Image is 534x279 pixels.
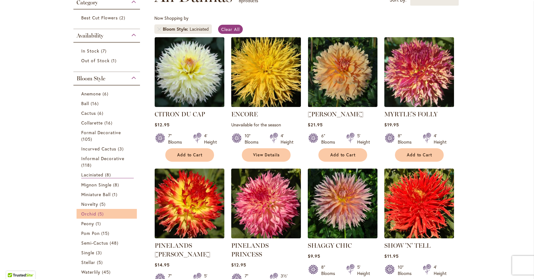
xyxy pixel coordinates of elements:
[97,110,105,116] span: 6
[384,122,399,128] span: $19.95
[155,242,210,258] a: PINELANDS [PERSON_NAME]
[165,148,214,162] button: Add to Cart
[96,220,102,227] span: 1
[81,155,134,168] a: Informal Decorative 118
[81,221,94,226] span: Peony
[321,133,339,145] div: 6" Blooms
[81,249,134,256] a: Single 3
[81,240,108,246] span: Semi-Cactus
[253,152,280,158] span: View Details
[155,37,224,107] img: CITRON DU CAP
[81,146,117,152] span: Incurved Cactus
[105,171,112,178] span: 8
[308,110,363,118] a: [PERSON_NAME]
[81,119,134,126] a: Collarette 16
[231,234,301,240] a: PINELANDS PRINCESS
[97,259,104,266] span: 5
[81,129,121,135] span: Formal Decorative
[155,262,170,268] span: $14.95
[81,129,134,142] a: Formal Decorative 105
[81,145,134,152] a: Incurved Cactus 3
[104,119,114,126] span: 16
[177,152,203,158] span: Add to Cart
[81,57,134,64] a: Out of Stock 1
[384,234,454,240] a: SHOW 'N' TELL
[384,110,438,118] a: MYRTLE'S FOLLY
[221,26,240,32] span: Clear All
[81,211,96,217] span: Orchid
[308,169,377,238] img: SHAGGY CHIC
[357,264,370,276] div: 5' Height
[81,110,134,116] a: Cactus 6
[81,230,100,236] span: Pom Pon
[81,100,89,106] span: Ball
[407,152,432,158] span: Add to Cart
[384,253,399,259] span: $11.95
[110,240,120,246] span: 48
[357,133,370,145] div: 5' Height
[155,169,224,238] img: PINELANDS PAM
[81,201,98,207] span: Novelty
[384,169,454,238] img: SHOW 'N' TELL
[231,110,258,118] a: ENCORE
[308,102,377,108] a: KARMEL KORN
[231,262,246,268] span: $12.95
[434,133,447,145] div: 4' Height
[81,259,95,265] span: Stellar
[81,90,134,97] a: Anemone 6
[155,102,224,108] a: CITRON DU CAP
[112,191,119,198] span: 1
[384,242,431,249] a: SHOW 'N' TELL
[100,201,107,207] span: 5
[81,48,99,54] span: In Stock
[155,122,170,128] span: $12.95
[204,133,217,145] div: 4' Height
[308,37,377,107] img: KARMEL KORN
[91,100,100,107] span: 16
[81,182,112,188] span: Mignon Single
[81,100,134,107] a: Ball 16
[231,242,269,258] a: PINELANDS PRINCESS
[118,145,125,152] span: 3
[231,169,301,238] img: PINELANDS PRINCESS
[81,181,134,188] a: Mignon Single 8
[168,133,186,145] div: 7" Blooms
[321,264,339,276] div: 8" Blooms
[163,26,190,32] span: Bloom Style
[81,91,101,97] span: Anemone
[81,250,94,256] span: Single
[81,14,134,21] a: Best Cut Flowers
[81,136,94,142] span: 105
[308,234,377,240] a: SHAGGY CHIC
[81,58,110,63] span: Out of Stock
[81,15,118,21] span: Best Cut Flowers
[81,240,134,246] a: Semi-Cactus 48
[77,75,105,82] span: Bloom Style
[77,32,103,39] span: Availability
[242,148,291,162] a: View Details
[81,155,125,161] span: Informal Decorative
[101,48,108,54] span: 7
[330,152,356,158] span: Add to Cart
[434,264,447,276] div: 4' Height
[111,57,118,64] span: 1
[81,220,134,227] a: Peony 1
[81,211,134,217] a: Orchid 5
[96,249,103,256] span: 3
[245,133,262,145] div: 10" Blooms
[81,48,134,54] a: In Stock 7
[81,172,104,178] span: Laciniated
[308,122,323,128] span: $21.95
[384,102,454,108] a: MYRTLE'S FOLLY
[281,133,293,145] div: 4' Height
[81,230,134,236] a: Pom Pon 15
[81,120,103,126] span: Collarette
[119,14,127,21] span: 2
[308,253,320,259] span: $9.95
[81,201,134,207] a: Novelty 5
[218,25,243,34] a: Clear All
[81,191,134,198] a: Miniature Ball 1
[81,269,100,275] span: Waterlily
[231,37,301,107] img: ENCORE
[81,191,111,197] span: Miniature Ball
